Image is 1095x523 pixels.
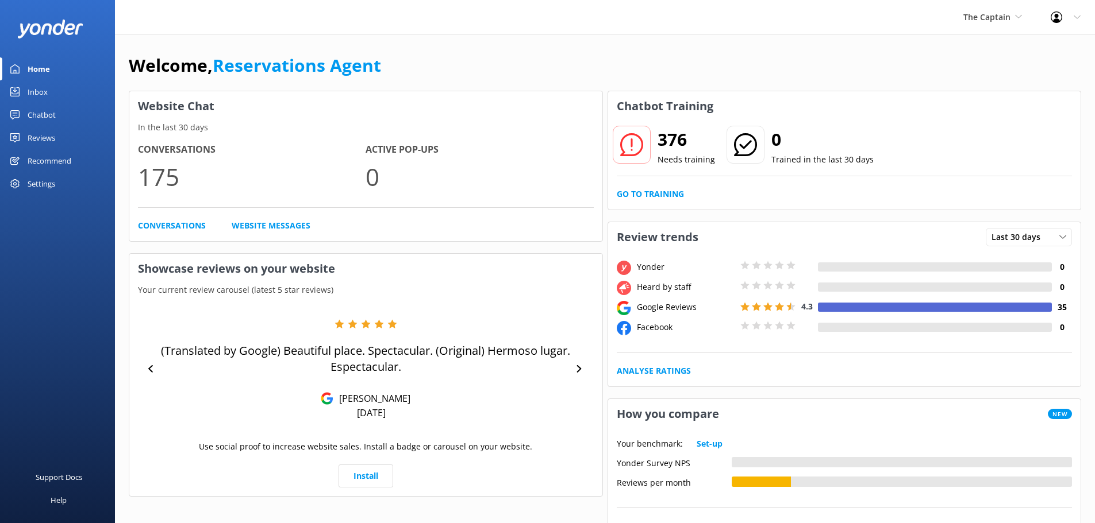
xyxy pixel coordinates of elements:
div: Yonder Survey NPS [617,457,732,467]
p: In the last 30 days [129,121,602,134]
a: Install [339,464,393,487]
p: Your current review carousel (latest 5 star reviews) [129,284,602,296]
img: Google Reviews [321,392,333,405]
a: Website Messages [232,219,310,232]
p: Needs training [658,153,715,166]
p: 175 [138,157,366,196]
img: yonder-white-logo.png [17,20,83,38]
div: Yonder [634,261,737,273]
h4: Active Pop-ups [366,142,593,157]
h3: Website Chat [129,91,602,121]
div: Reviews per month [617,476,732,487]
div: Reviews [28,126,55,149]
span: The Captain [963,11,1011,22]
span: Last 30 days [992,231,1047,243]
p: (Translated by Google) Beautiful place. Spectacular. (Original) Hermoso lugar. Espectacular. [161,343,571,375]
h3: How you compare [608,399,728,429]
a: Set-up [697,437,723,450]
h3: Showcase reviews on your website [129,254,602,284]
h1: Welcome, [129,52,381,79]
p: 0 [366,157,593,196]
p: Your benchmark: [617,437,683,450]
div: Facebook [634,321,737,334]
h4: 35 [1052,301,1072,313]
p: Use social proof to increase website sales. Install a badge or carousel on your website. [199,440,532,453]
div: Google Reviews [634,301,737,313]
div: Inbox [28,80,48,103]
h4: 0 [1052,261,1072,273]
div: Settings [28,172,55,195]
div: Support Docs [36,466,82,489]
div: Recommend [28,149,71,172]
h4: 0 [1052,321,1072,334]
div: Heard by staff [634,281,737,293]
p: [DATE] [357,406,386,419]
a: Analyse Ratings [617,365,691,377]
h3: Review trends [608,222,707,252]
div: Help [51,489,67,512]
span: New [1048,409,1072,419]
span: 4.3 [801,301,813,312]
h4: Conversations [138,142,366,157]
div: Chatbot [28,103,56,126]
a: Conversations [138,219,206,232]
h2: 0 [771,126,874,153]
p: Trained in the last 30 days [771,153,874,166]
h2: 376 [658,126,715,153]
div: Home [28,57,50,80]
h4: 0 [1052,281,1072,293]
a: Reservations Agent [213,53,381,77]
p: [PERSON_NAME] [333,392,410,405]
a: Go to Training [617,188,684,200]
h3: Chatbot Training [608,91,722,121]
